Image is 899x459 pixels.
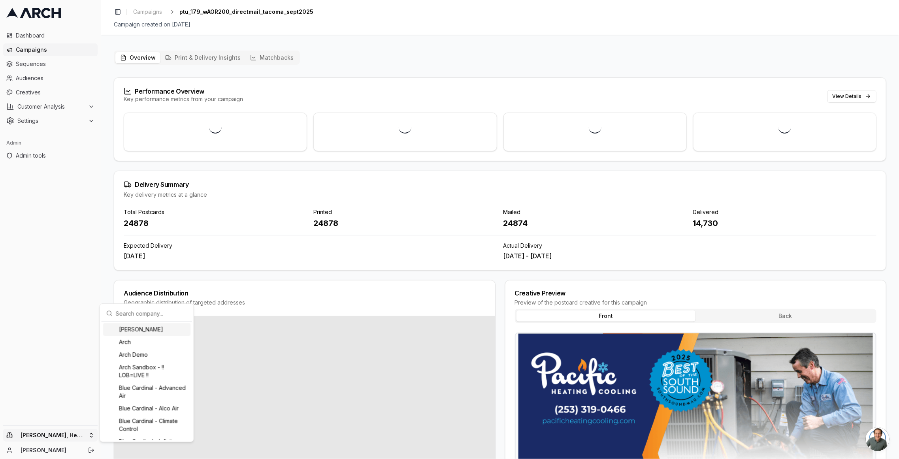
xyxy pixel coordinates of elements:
div: Arch Sandbox - !! LOB=LIVE !! [103,361,190,382]
div: Blue Cardinal - Advanced Air [103,382,190,402]
div: Blue Cardinal - Infinity [US_STATE] Air [103,435,190,456]
div: Blue Cardinal - Climate Control [103,415,190,435]
div: Arch [103,336,190,348]
input: Search company... [116,305,187,321]
div: Arch Demo [103,348,190,361]
div: [PERSON_NAME] [103,323,190,336]
div: Suggestions [102,322,192,440]
div: Blue Cardinal - Alco Air [103,402,190,415]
